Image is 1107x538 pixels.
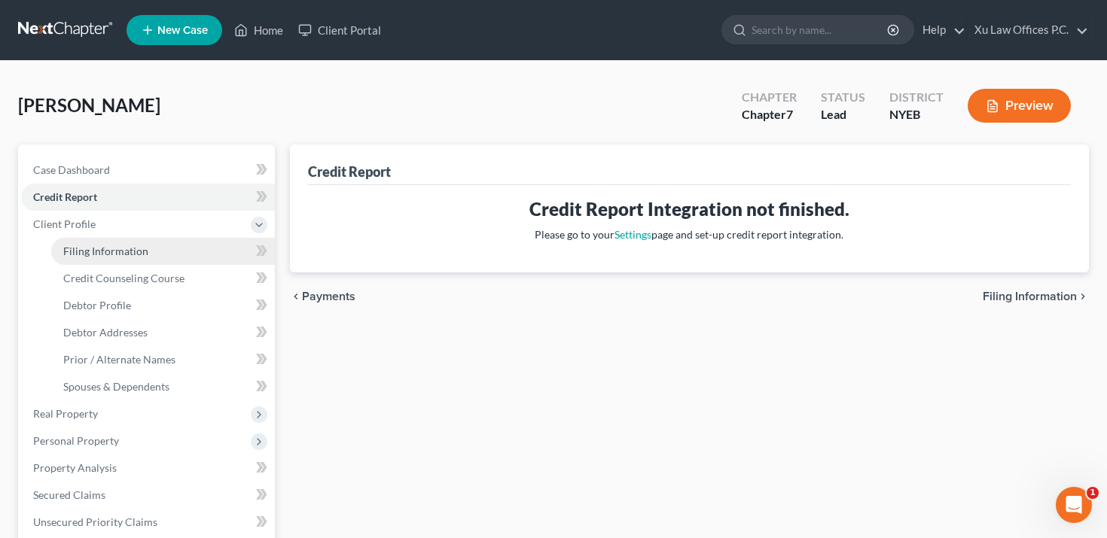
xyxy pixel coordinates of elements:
span: Debtor Addresses [63,326,148,339]
div: Credit Report [308,163,391,181]
button: Preview [968,89,1071,123]
span: Filing Information [983,290,1077,302]
span: Property Analysis [33,461,117,474]
span: Credit Report [33,190,97,203]
i: chevron_left [290,290,302,302]
span: Payments [302,290,355,302]
h3: Credit Report Integration not finished. [320,197,1060,221]
span: Personal Property [33,434,119,447]
a: Unsecured Priority Claims [21,509,275,536]
a: Settings [614,228,651,241]
a: Secured Claims [21,482,275,509]
input: Search by name... [752,16,889,44]
span: 1 [1087,487,1099,499]
button: Filing Information chevron_right [983,290,1089,302]
a: Debtor Profile [51,292,275,319]
a: Prior / Alternate Names [51,346,275,373]
a: Case Dashboard [21,157,275,184]
span: [PERSON_NAME] [18,94,160,116]
div: Chapter [742,106,797,123]
span: Spouses & Dependents [63,380,169,393]
a: Debtor Addresses [51,319,275,346]
p: Please go to your page and set-up credit report integration. [320,227,1060,242]
span: Credit Counseling Course [63,272,184,284]
i: chevron_right [1077,290,1089,302]
div: Lead [821,106,865,123]
div: Status [821,89,865,106]
button: chevron_left Payments [290,290,355,302]
span: Client Profile [33,217,96,230]
a: Home [227,17,291,44]
span: Prior / Alternate Names [63,353,175,366]
span: 7 [786,107,793,121]
iframe: Intercom live chat [1056,487,1092,523]
a: Client Portal [291,17,389,44]
span: Unsecured Priority Claims [33,515,157,528]
a: Help [915,17,965,44]
a: Filing Information [51,238,275,265]
a: Credit Report [21,184,275,211]
span: Real Property [33,407,98,420]
span: Debtor Profile [63,299,131,312]
span: Secured Claims [33,488,105,501]
div: District [889,89,944,106]
a: Credit Counseling Course [51,265,275,292]
div: NYEB [889,106,944,123]
span: New Case [157,25,208,36]
div: Chapter [742,89,797,106]
a: Xu Law Offices P.C. [967,17,1088,44]
a: Property Analysis [21,454,275,482]
a: Spouses & Dependents [51,373,275,400]
span: Case Dashboard [33,163,110,176]
span: Filing Information [63,245,148,257]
